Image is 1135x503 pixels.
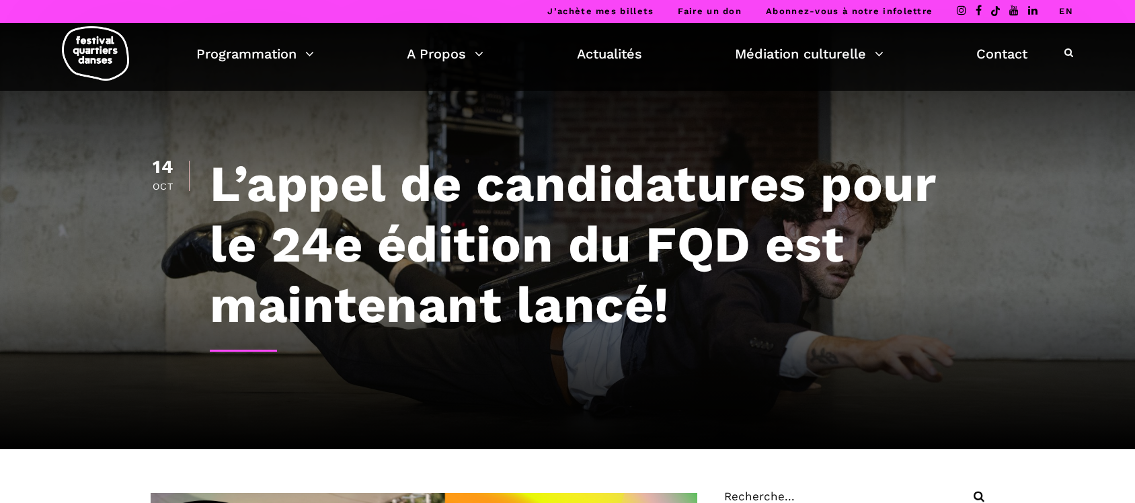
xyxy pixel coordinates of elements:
a: Programmation [196,42,314,65]
img: logo-fqd-med [62,26,129,81]
div: 14 [151,158,175,176]
h1: L’appel de candidatures pour le 24e édition du FQD est maintenant lancé! [210,153,984,335]
div: Oct [151,182,175,191]
a: A Propos [407,42,483,65]
a: Médiation culturelle [735,42,884,65]
a: Actualités [577,42,642,65]
a: Faire un don [678,6,742,16]
a: J’achète mes billets [547,6,654,16]
a: Contact [976,42,1027,65]
a: EN [1059,6,1073,16]
a: Abonnez-vous à notre infolettre [766,6,933,16]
